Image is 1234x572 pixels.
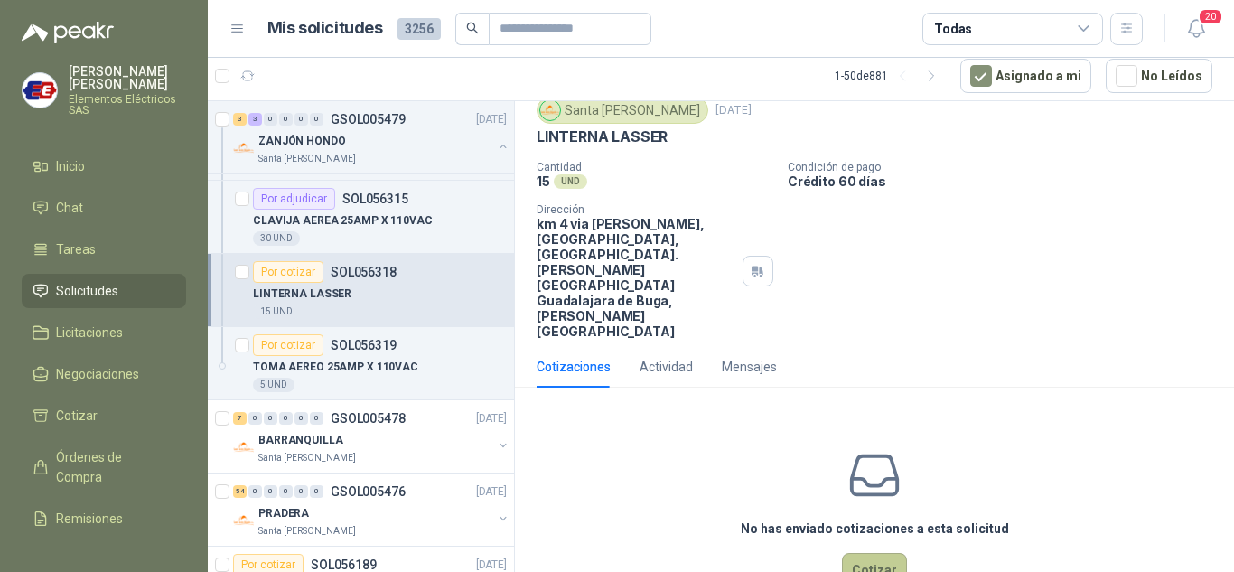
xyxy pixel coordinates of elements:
div: Todas [934,19,972,39]
div: 0 [248,485,262,498]
div: 0 [310,412,323,425]
p: [DATE] [476,483,507,501]
div: Santa [PERSON_NAME] [537,97,708,124]
h1: Mis solicitudes [267,15,383,42]
div: 0 [310,485,323,498]
div: 15 UND [253,305,300,319]
p: CLAVIJA AEREA 25AMP X 110VAC [253,212,433,230]
span: Negociaciones [56,364,139,384]
span: 3256 [397,18,441,40]
button: Asignado a mi [960,59,1091,93]
div: 0 [279,485,293,498]
span: Chat [56,198,83,218]
p: Crédito 60 días [788,173,1227,189]
a: Solicitudes [22,274,186,308]
div: Por cotizar [253,261,323,283]
div: 0 [264,113,277,126]
span: Tareas [56,239,96,259]
p: [DATE] [476,410,507,427]
div: Cotizaciones [537,357,611,377]
span: Solicitudes [56,281,118,301]
p: Cantidad [537,161,773,173]
a: Órdenes de Compra [22,440,186,494]
div: Actividad [640,357,693,377]
p: Santa [PERSON_NAME] [258,524,356,539]
a: Negociaciones [22,357,186,391]
div: 3 [248,113,262,126]
p: SOL056319 [331,339,397,352]
div: Por cotizar [253,334,323,356]
img: Company Logo [233,137,255,159]
p: Dirección [537,203,735,216]
p: km 4 via [PERSON_NAME], [GEOGRAPHIC_DATA], [GEOGRAPHIC_DATA]. [PERSON_NAME][GEOGRAPHIC_DATA] Guad... [537,216,735,339]
p: GSOL005479 [331,113,406,126]
a: Tareas [22,232,186,267]
a: 54 0 0 0 0 0 GSOL005476[DATE] Company LogoPRADERASanta [PERSON_NAME] [233,481,510,539]
div: 1 - 50 de 881 [835,61,946,90]
div: 0 [279,113,293,126]
p: [DATE] [715,102,752,119]
div: 3 [233,113,247,126]
p: Condición de pago [788,161,1227,173]
a: Licitaciones [22,315,186,350]
p: [PERSON_NAME] [PERSON_NAME] [69,65,186,90]
button: No Leídos [1106,59,1212,93]
span: search [466,22,479,34]
div: 0 [279,412,293,425]
span: Licitaciones [56,323,123,342]
p: PRADERA [258,505,309,522]
a: Remisiones [22,502,186,536]
div: 0 [264,485,277,498]
a: Chat [22,191,186,225]
p: BARRANQUILLA [258,432,343,449]
a: Por cotizarSOL056319TOMA AEREO 25AMP X 110VAC5 UND [208,327,514,400]
a: Por adjudicarSOL056315CLAVIJA AEREA 25AMP X 110VAC30 UND [208,181,514,254]
a: Cotizar [22,399,186,433]
span: Remisiones [56,509,123,529]
p: Santa [PERSON_NAME] [258,152,356,166]
div: 0 [294,485,308,498]
a: Por cotizarSOL056318LINTERNA LASSER15 UND [208,254,514,327]
span: Inicio [56,156,85,176]
div: 0 [248,412,262,425]
button: 20 [1180,13,1212,45]
a: 7 0 0 0 0 0 GSOL005478[DATE] Company LogoBARRANQUILLASanta [PERSON_NAME] [233,408,510,465]
a: 3 3 0 0 0 0 GSOL005479[DATE] Company LogoZANJÓN HONDOSanta [PERSON_NAME] [233,108,510,166]
p: SOL056315 [342,192,408,205]
div: 0 [310,113,323,126]
div: Por adjudicar [253,188,335,210]
p: SOL056189 [311,558,377,571]
p: SOL056318 [331,266,397,278]
p: ZANJÓN HONDO [258,133,346,150]
p: 15 [537,173,550,189]
p: LINTERNA LASSER [253,286,351,303]
p: LINTERNA LASSER [537,127,668,146]
p: GSOL005476 [331,485,406,498]
div: 30 UND [253,231,300,246]
div: Mensajes [722,357,777,377]
p: TOMA AEREO 25AMP X 110VAC [253,359,418,376]
div: 54 [233,485,247,498]
div: 0 [294,113,308,126]
span: 20 [1198,8,1223,25]
h3: No has enviado cotizaciones a esta solicitud [741,519,1009,539]
img: Company Logo [233,510,255,531]
img: Company Logo [540,100,560,120]
p: GSOL005478 [331,412,406,425]
p: Elementos Eléctricos SAS [69,94,186,116]
div: 0 [264,412,277,425]
div: 7 [233,412,247,425]
div: UND [554,174,587,189]
img: Company Logo [233,436,255,458]
img: Company Logo [23,73,57,108]
div: 0 [294,412,308,425]
div: 5 UND [253,378,294,392]
span: Órdenes de Compra [56,447,169,487]
a: Inicio [22,149,186,183]
p: Santa [PERSON_NAME] [258,451,356,465]
span: Cotizar [56,406,98,426]
img: Logo peakr [22,22,114,43]
p: [DATE] [476,111,507,128]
